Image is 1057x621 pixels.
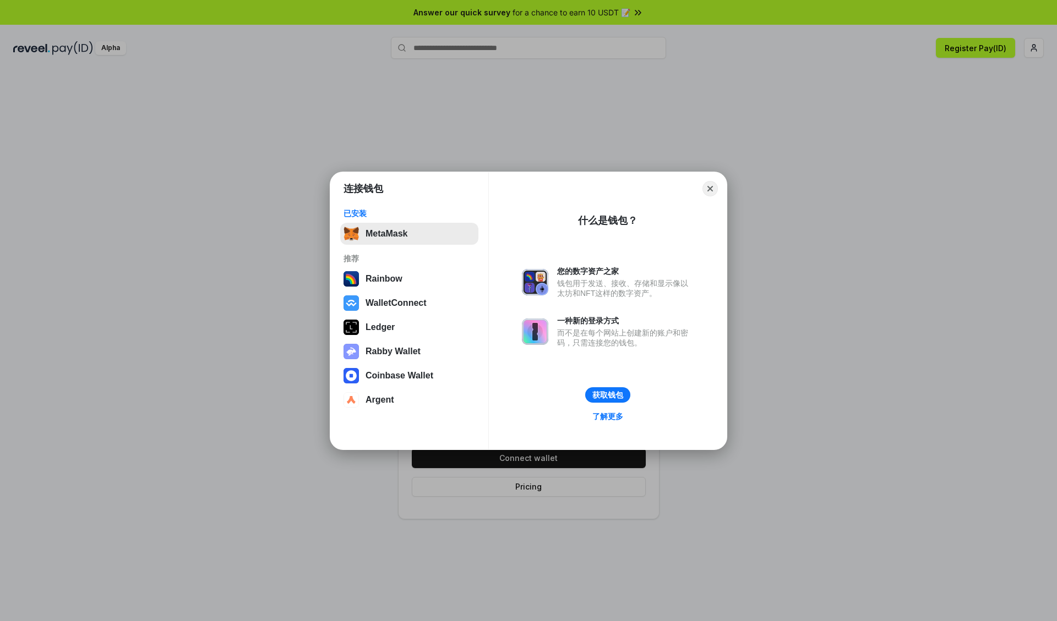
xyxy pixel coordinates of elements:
[702,181,718,196] button: Close
[557,328,694,348] div: 而不是在每个网站上创建新的账户和密码，只需连接您的钱包。
[557,266,694,276] div: 您的数字资产之家
[340,268,478,290] button: Rainbow
[344,208,475,218] div: 已安装
[557,278,694,298] div: 钱包用于发送、接收、存储和显示像以太坊和NFT这样的数字资产。
[585,387,630,403] button: 获取钱包
[344,368,359,383] img: svg+xml,%3Csvg%20width%3D%2228%22%20height%3D%2228%22%20viewBox%3D%220%200%2028%2028%22%20fill%3D...
[344,226,359,241] img: svg+xml,%3Csvg%20fill%3D%22none%22%20height%3D%2233%22%20viewBox%3D%220%200%2035%2033%22%20width%...
[340,340,478,362] button: Rabby Wallet
[586,409,630,424] a: 了解更多
[344,182,383,195] h1: 连接钱包
[344,320,359,335] img: svg+xml,%3Csvg%20xmlns%3D%22http%3A%2F%2Fwww.w3.org%2F2000%2Fsvg%22%20width%3D%2228%22%20height%3...
[557,316,694,326] div: 一种新的登录方式
[344,392,359,408] img: svg+xml,%3Csvg%20width%3D%2228%22%20height%3D%2228%22%20viewBox%3D%220%200%2028%2028%22%20fill%3D...
[340,316,478,338] button: Ledger
[344,254,475,263] div: 推荐
[344,295,359,311] img: svg+xml,%3Csvg%20width%3D%2228%22%20height%3D%2228%22%20viewBox%3D%220%200%2028%2028%22%20fill%3D...
[366,322,395,332] div: Ledger
[340,223,478,245] button: MetaMask
[366,229,407,239] div: MetaMask
[340,389,478,411] button: Argent
[592,390,623,400] div: 获取钱包
[366,298,427,308] div: WalletConnect
[366,347,421,356] div: Rabby Wallet
[522,269,548,295] img: svg+xml,%3Csvg%20xmlns%3D%22http%3A%2F%2Fwww.w3.org%2F2000%2Fsvg%22%20fill%3D%22none%22%20viewBox...
[578,214,638,227] div: 什么是钱包？
[522,318,548,345] img: svg+xml,%3Csvg%20xmlns%3D%22http%3A%2F%2Fwww.w3.org%2F2000%2Fsvg%22%20fill%3D%22none%22%20viewBox...
[366,274,402,284] div: Rainbow
[340,365,478,387] button: Coinbase Wallet
[366,395,394,405] div: Argent
[344,344,359,359] img: svg+xml,%3Csvg%20xmlns%3D%22http%3A%2F%2Fwww.w3.org%2F2000%2Fsvg%22%20fill%3D%22none%22%20viewBox...
[366,371,433,381] div: Coinbase Wallet
[340,292,478,314] button: WalletConnect
[592,411,623,421] div: 了解更多
[344,271,359,287] img: svg+xml,%3Csvg%20width%3D%22120%22%20height%3D%22120%22%20viewBox%3D%220%200%20120%20120%22%20fil...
